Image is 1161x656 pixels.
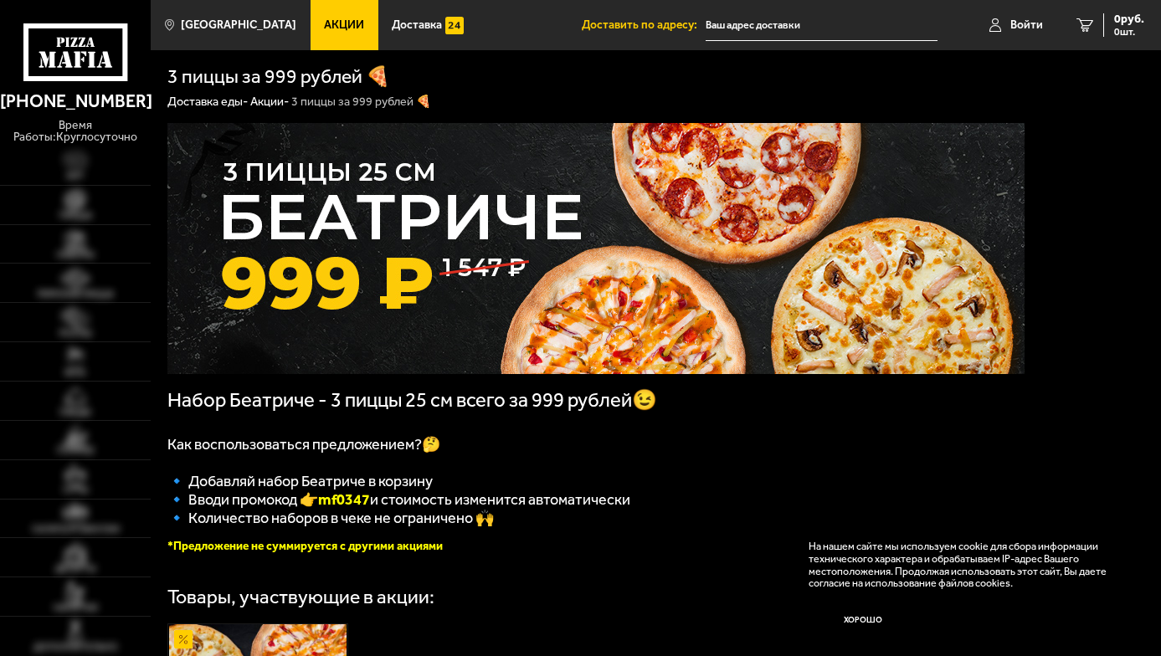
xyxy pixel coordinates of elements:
[582,19,706,31] span: Доставить по адресу:
[706,10,938,41] input: Ваш адрес доставки
[250,95,289,109] a: Акции-
[167,509,494,527] span: 🔹 Количество наборов в чеке не ограничено 🙌
[392,19,442,31] span: Доставка
[181,19,296,31] span: [GEOGRAPHIC_DATA]
[167,67,390,86] h1: 3 пиццы за 999 рублей 🍕
[291,95,431,110] div: 3 пиццы за 999 рублей 🍕
[167,95,248,109] a: Доставка еды-
[167,539,443,553] font: *Предложение не суммируется с другими акциями
[1114,13,1144,25] span: 0 руб.
[1010,19,1043,31] span: Войти
[167,388,657,412] span: Набор Беатриче - 3 пиццы 25 см всего за 999 рублей😉
[324,19,364,31] span: Акции
[167,587,434,607] div: Товары, участвующие в акции:
[167,472,433,490] span: 🔹 Добавляй набор Беатриче в корзину
[809,602,917,638] button: Хорошо
[167,490,630,509] span: 🔹 Вводи промокод 👉 и стоимость изменится автоматически
[318,490,370,509] b: mf0347
[809,541,1122,591] p: На нашем сайте мы используем cookie для сбора информации технического характера и обрабатываем IP...
[174,630,193,648] img: Акционный
[167,123,1025,374] img: 1024x1024
[445,17,464,35] img: 15daf4d41897b9f0e9f617042186c801.svg
[167,435,440,454] span: Как воспользоваться предложением?🤔
[1114,27,1144,37] span: 0 шт.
